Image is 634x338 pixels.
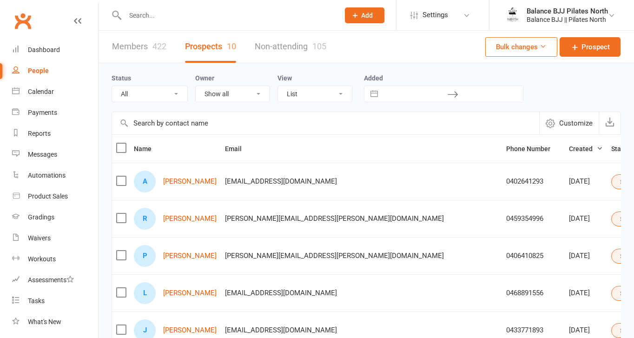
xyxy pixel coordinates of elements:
[12,291,98,311] a: Tasks
[12,270,98,291] a: Assessments
[12,81,98,102] a: Calendar
[12,40,98,60] a: Dashboard
[28,276,74,284] div: Assessments
[506,289,561,297] div: 0468891556
[277,74,292,82] label: View
[361,12,373,19] span: Add
[28,234,51,242] div: Waivers
[152,41,166,51] div: 422
[11,9,34,33] a: Clubworx
[28,151,57,158] div: Messages
[12,144,98,165] a: Messages
[28,318,61,325] div: What's New
[134,208,156,230] div: R
[185,31,236,63] a: Prospects10
[225,143,252,154] button: Email
[12,207,98,228] a: Gradings
[503,6,522,25] img: thumb_image1754262066.png
[12,311,98,332] a: What's New
[112,112,539,134] input: Search by contact name
[581,41,610,53] span: Prospect
[527,7,608,15] div: Balance BJJ Pilates North
[163,289,217,297] a: [PERSON_NAME]
[527,15,608,24] div: Balance BJJ || Pilates North
[559,118,593,129] span: Customize
[134,282,156,304] div: L
[28,192,68,200] div: Product Sales
[122,9,333,22] input: Search...
[28,213,54,221] div: Gradings
[506,143,561,154] button: Phone Number
[569,289,603,297] div: [DATE]
[28,255,56,263] div: Workouts
[163,326,217,334] a: [PERSON_NAME]
[255,31,326,63] a: Non-attending105
[12,249,98,270] a: Workouts
[12,165,98,186] a: Automations
[28,172,66,179] div: Automations
[112,31,166,63] a: Members422
[195,74,214,82] label: Owner
[227,41,236,51] div: 10
[112,74,131,82] label: Status
[28,67,49,74] div: People
[225,284,337,302] span: [EMAIL_ADDRESS][DOMAIN_NAME]
[12,228,98,249] a: Waivers
[163,178,217,186] a: [PERSON_NAME]
[12,60,98,81] a: People
[569,326,603,334] div: [DATE]
[364,74,523,82] label: Added
[225,247,444,265] span: [PERSON_NAME][EMAIL_ADDRESS][PERSON_NAME][DOMAIN_NAME]
[569,252,603,260] div: [DATE]
[345,7,384,23] button: Add
[560,37,621,57] a: Prospect
[225,172,337,190] span: [EMAIL_ADDRESS][DOMAIN_NAME]
[134,245,156,267] div: P
[366,86,383,102] button: Interact with the calendar and add the check-in date for your trip.
[506,178,561,186] div: 0402641293
[569,143,603,154] button: Created
[28,109,57,116] div: Payments
[569,215,603,223] div: [DATE]
[28,46,60,53] div: Dashboard
[569,178,603,186] div: [DATE]
[485,37,557,57] button: Bulk changes
[12,123,98,144] a: Reports
[506,215,561,223] div: 0459354996
[28,130,51,137] div: Reports
[225,145,252,152] span: Email
[423,5,448,26] span: Settings
[539,112,599,134] button: Customize
[569,145,603,152] span: Created
[312,41,326,51] div: 105
[506,326,561,334] div: 0433771893
[134,171,156,192] div: A
[163,252,217,260] a: [PERSON_NAME]
[134,145,162,152] span: Name
[506,145,561,152] span: Phone Number
[12,186,98,207] a: Product Sales
[134,143,162,154] button: Name
[12,102,98,123] a: Payments
[28,297,45,305] div: Tasks
[28,88,54,95] div: Calendar
[225,210,444,227] span: [PERSON_NAME][EMAIL_ADDRESS][PERSON_NAME][DOMAIN_NAME]
[506,252,561,260] div: 0406410825
[163,215,217,223] a: [PERSON_NAME]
